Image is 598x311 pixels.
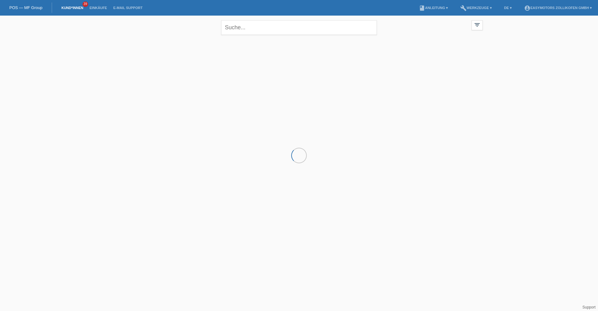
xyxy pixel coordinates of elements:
[582,305,596,309] a: Support
[416,6,451,10] a: bookAnleitung ▾
[524,5,530,11] i: account_circle
[474,22,481,28] i: filter_list
[9,5,42,10] a: POS — MF Group
[419,5,425,11] i: book
[58,6,86,10] a: Kund*innen
[457,6,495,10] a: buildWerkzeuge ▾
[460,5,467,11] i: build
[86,6,110,10] a: Einkäufe
[501,6,515,10] a: DE ▾
[83,2,88,7] span: 39
[521,6,595,10] a: account_circleEasymotors Zollikofen GmbH ▾
[221,20,377,35] input: Suche...
[110,6,146,10] a: E-Mail Support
